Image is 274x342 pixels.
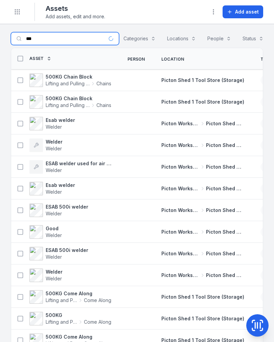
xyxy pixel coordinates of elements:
span: Welder [46,276,62,281]
a: Picton Shed 1 Tool Store (Storage) [161,99,244,105]
span: Picton Shed 1 Tool Store (Storage) [161,294,244,300]
strong: 500KG Chain Block [46,73,111,80]
span: Add asset [235,8,259,15]
strong: 500KG Come Along [46,290,111,297]
span: Picton Workshops & Bays [161,164,200,170]
span: Welder [46,211,62,216]
span: Person [128,57,145,62]
span: Picton Workshops & Bays [161,250,200,257]
span: Welder [46,124,62,130]
span: Location [161,57,184,62]
a: 500KGLifting and Pulling ToolsCome Along [29,312,111,325]
span: Picton Shed 2 Fabrication Shop [206,250,244,257]
a: Picton Workshops & BaysPicton Shed 2 Fabrication Shop [161,229,244,235]
button: People [203,32,235,45]
strong: 500KG Come Along [46,334,111,340]
span: Add assets, edit and more. [46,13,105,20]
span: Lifting and Pulling Tools [46,297,77,304]
span: Welder [46,167,62,173]
span: Welder [46,232,62,238]
h2: Assets [46,4,105,13]
button: Status [238,32,268,45]
span: Picton Shed 2 Fabrication Shop [206,185,244,192]
span: Come Along [84,297,111,304]
strong: ESAB 500i welder [46,204,88,210]
a: GoodWelder [29,225,62,239]
a: Picton Workshops & BaysPicton Shed 2 Fabrication Shop [161,120,244,127]
button: Categories [119,32,160,45]
span: Picton Workshops & Bays [161,142,200,149]
span: Lifting and Pulling Tools [46,319,77,325]
span: Picton Workshops & Bays [161,185,200,192]
span: Picton Shed 2 Fabrication Shop [206,164,244,170]
span: Come Along [84,319,111,325]
span: Picton Shed 2 Fabrication Shop [206,142,244,149]
button: Locations [163,32,200,45]
span: Picton Shed 2 Fabrication Shop [206,207,244,214]
a: ESAB 500i welderWelder [29,204,88,217]
a: Picton Shed 1 Tool Store (Storage) [161,315,244,322]
button: Toggle navigation [11,5,24,18]
a: Picton Workshops & BaysPicton Shed 2 Fabrication Shop [161,142,244,149]
a: Picton Workshops & BaysPicton Shed 2 Fabrication Shop [161,272,244,279]
span: Picton Shed 2 Fabrication Shop [206,120,244,127]
span: Welder [46,254,62,260]
strong: Welder [46,269,63,275]
strong: Esab welder [46,182,75,189]
span: Picton Shed 1 Tool Store (Storage) [161,77,244,83]
a: Picton Workshops & BaysPicton Shed 2 Fabrication Shop [161,185,244,192]
span: Picton Shed 1 Tool Store (Storage) [161,99,244,105]
strong: ESAB welder used for air arc [46,160,111,167]
span: Lifting and Pulling Tools [46,80,90,87]
span: Asset [29,56,44,61]
a: 500KG Come AlongLifting and Pulling ToolsCome Along [29,290,111,304]
strong: Welder [46,138,63,145]
a: ESAB 500i welderWelder [29,247,88,260]
a: Asset [29,56,51,61]
a: 500KG Chain BlockLifting and Pulling ToolsChains [29,73,111,87]
a: 500KG Chain BlockLifting and Pulling ToolsChains [29,95,111,109]
span: Picton Shed 1 Tool Store (Storage) [161,316,244,321]
a: Esab welderWelder [29,117,75,130]
span: Chains [96,102,111,109]
a: Esab welderWelder [29,182,75,195]
strong: ESAB 500i welder [46,247,88,254]
span: Lifting and Pulling Tools [46,102,90,109]
strong: Esab welder [46,117,75,124]
a: ESAB welder used for air arcWelder [29,160,111,174]
span: Picton Shed 2 Fabrication Shop [206,229,244,235]
strong: 500KG [46,312,111,319]
span: Picton Workshops & Bays [161,229,200,235]
span: Picton Workshops & Bays [161,272,200,279]
a: WelderWelder [29,138,63,152]
span: Chains [96,80,111,87]
a: WelderWelder [29,269,63,282]
strong: 500KG Chain Block [46,95,111,102]
span: Welder [46,189,62,195]
strong: Good [46,225,62,232]
span: Tag [260,57,270,62]
a: Picton Workshops & BaysPicton Shed 2 Fabrication Shop [161,207,244,214]
a: Picton Workshops & BaysPicton Shed 2 Fabrication Shop [161,250,244,257]
a: Picton Workshops & BaysPicton Shed 2 Fabrication Shop [161,164,244,170]
span: Picton Shed 2 Fabrication Shop [206,272,244,279]
a: Picton Shed 1 Tool Store (Storage) [161,77,244,84]
span: Welder [46,146,62,151]
span: Picton Workshops & Bays [161,207,200,214]
button: Add asset [223,5,263,18]
span: Picton Workshops & Bays [161,120,200,127]
a: Picton Shed 1 Tool Store (Storage) [161,294,244,300]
